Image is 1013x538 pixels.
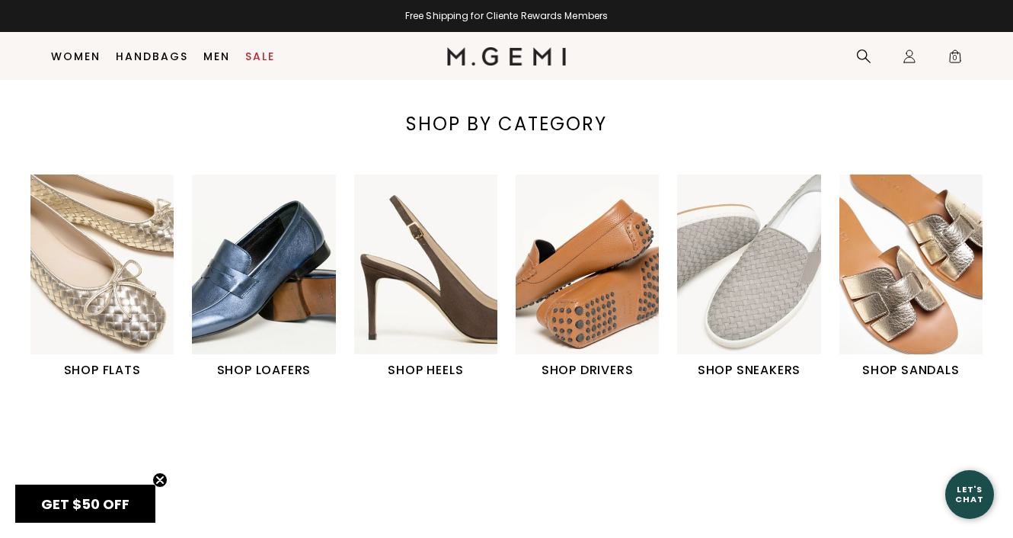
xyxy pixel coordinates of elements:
a: Men [203,50,230,62]
div: 4 / 6 [516,175,677,379]
a: SHOP SANDALS [839,175,983,379]
div: 2 / 6 [192,175,353,379]
div: 3 / 6 [354,175,516,379]
div: SHOP BY CATEGORY [380,112,634,136]
a: SHOP SNEAKERS [677,175,820,379]
button: Close teaser [152,472,168,488]
a: SHOP HEELS [354,175,497,379]
a: SHOP DRIVERS [516,175,659,379]
h1: SHOP HEELS [354,361,497,379]
span: 0 [947,52,963,67]
div: 5 / 6 [677,175,839,379]
h1: SHOP FLATS [30,361,174,379]
h1: SHOP DRIVERS [516,361,659,379]
div: Let's Chat [945,485,994,504]
span: GET $50 OFF [41,495,129,514]
img: M.Gemi [447,47,567,66]
div: GET $50 OFFClose teaser [15,485,155,523]
a: Sale [245,50,275,62]
a: SHOP LOAFERS [192,175,335,379]
a: SHOP FLATS [30,175,174,379]
div: 6 / 6 [839,175,1001,379]
h1: SHOP LOAFERS [192,361,335,379]
a: Women [51,50,101,62]
div: 1 / 6 [30,175,192,379]
a: Handbags [116,50,188,62]
h1: SHOP SNEAKERS [677,361,820,379]
h1: SHOP SANDALS [839,361,983,379]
